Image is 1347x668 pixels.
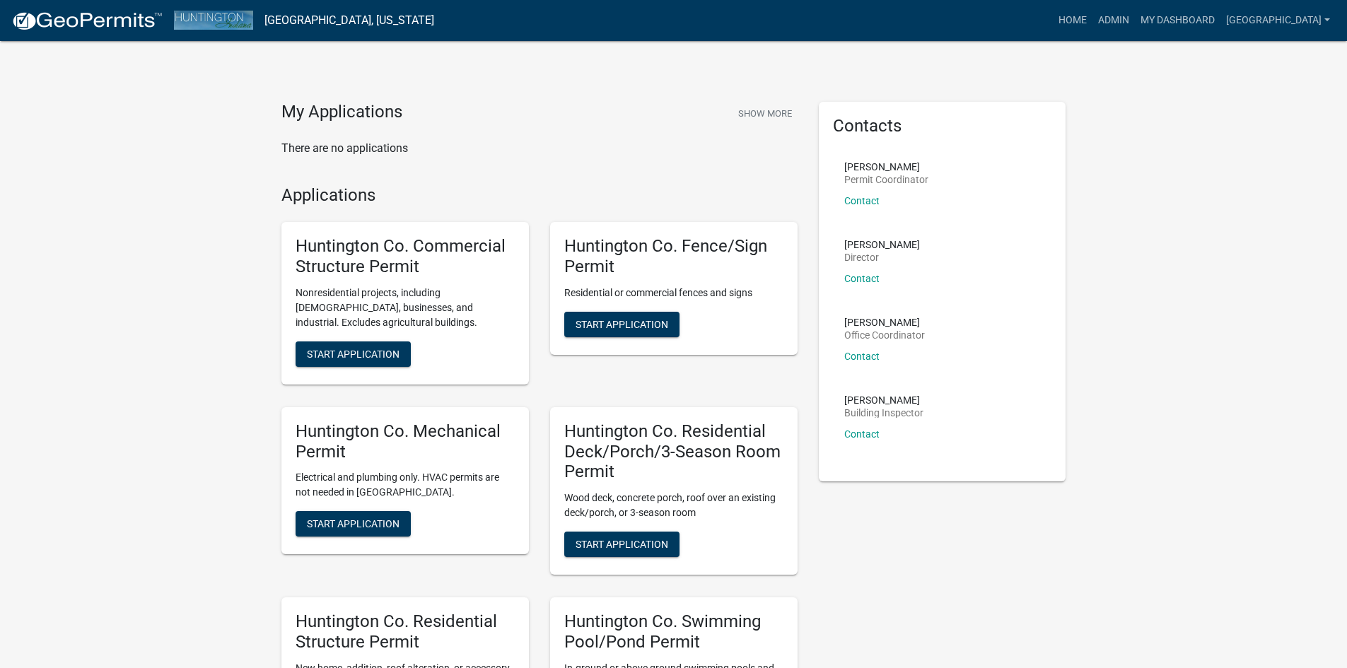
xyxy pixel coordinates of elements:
[844,428,880,440] a: Contact
[564,421,783,482] h5: Huntington Co. Residential Deck/Porch/3-Season Room Permit
[844,351,880,362] a: Contact
[564,532,680,557] button: Start Application
[296,236,515,277] h5: Huntington Co. Commercial Structure Permit
[296,511,411,537] button: Start Application
[844,175,928,184] p: Permit Coordinator
[174,11,253,30] img: Huntington County, Indiana
[844,395,923,405] p: [PERSON_NAME]
[281,102,402,123] h4: My Applications
[296,611,515,652] h5: Huntington Co. Residential Structure Permit
[564,611,783,652] h5: Huntington Co. Swimming Pool/Pond Permit
[564,236,783,277] h5: Huntington Co. Fence/Sign Permit
[844,330,925,340] p: Office Coordinator
[296,341,411,367] button: Start Application
[307,348,400,359] span: Start Application
[844,240,920,250] p: [PERSON_NAME]
[576,539,668,550] span: Start Application
[281,140,798,157] p: There are no applications
[296,421,515,462] h5: Huntington Co. Mechanical Permit
[844,273,880,284] a: Contact
[844,252,920,262] p: Director
[564,491,783,520] p: Wood deck, concrete porch, roof over an existing deck/porch, or 3-season room
[1092,7,1135,34] a: Admin
[844,162,928,172] p: [PERSON_NAME]
[844,195,880,206] a: Contact
[833,116,1052,136] h5: Contacts
[1220,7,1336,34] a: [GEOGRAPHIC_DATA]
[576,318,668,329] span: Start Application
[264,8,434,33] a: [GEOGRAPHIC_DATA], [US_STATE]
[1135,7,1220,34] a: My Dashboard
[281,185,798,206] h4: Applications
[1053,7,1092,34] a: Home
[844,408,923,418] p: Building Inspector
[564,286,783,300] p: Residential or commercial fences and signs
[296,286,515,330] p: Nonresidential projects, including [DEMOGRAPHIC_DATA], businesses, and industrial. Excludes agric...
[307,518,400,529] span: Start Application
[564,312,680,337] button: Start Application
[733,102,798,125] button: Show More
[296,470,515,500] p: Electrical and plumbing only. HVAC permits are not needed in [GEOGRAPHIC_DATA].
[844,317,925,327] p: [PERSON_NAME]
